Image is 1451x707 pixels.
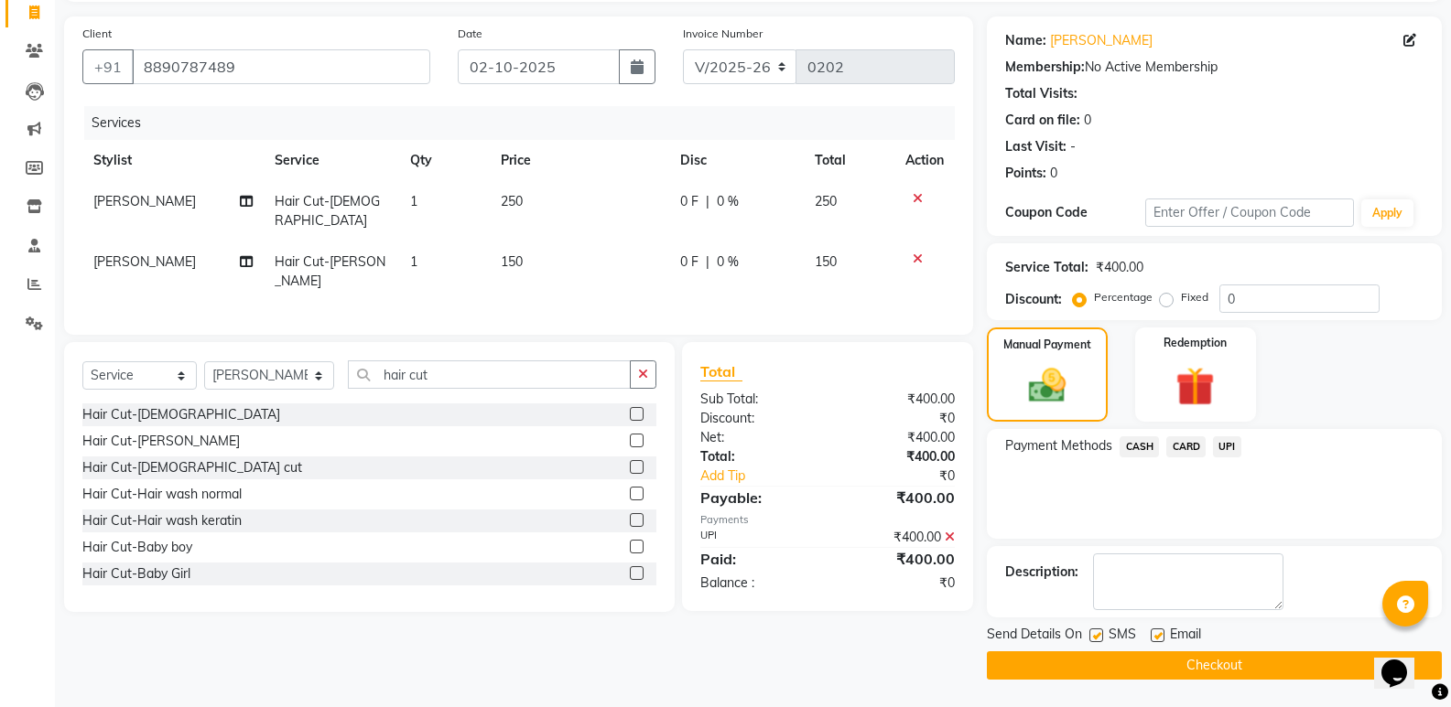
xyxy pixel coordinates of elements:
[687,487,828,509] div: Payable:
[1005,436,1112,455] span: Payment Methods
[706,192,709,211] span: |
[348,360,631,389] input: Search or Scan
[815,253,837,270] span: 150
[815,193,837,209] span: 250
[1120,436,1159,457] span: CASH
[1084,111,1091,130] div: 0
[680,192,698,211] span: 0 F
[1181,289,1208,305] label: Fixed
[687,528,828,547] div: UPI
[410,193,417,209] span: 1
[687,466,851,486] a: Add Tip
[275,253,385,289] span: Hair Cut-[PERSON_NAME]
[1017,364,1077,407] img: _cash.svg
[1005,290,1062,309] div: Discount:
[828,390,969,409] div: ₹400.00
[93,253,196,270] span: [PERSON_NAME]
[82,485,242,504] div: Hair Cut-Hair wash normal
[1005,137,1067,156] div: Last Visit:
[501,193,523,209] span: 250
[669,140,805,181] th: Disc
[828,428,969,447] div: ₹400.00
[987,651,1442,680] button: Checkout
[1050,31,1153,50] a: [PERSON_NAME]
[1164,335,1227,351] label: Redemption
[687,548,828,570] div: Paid:
[82,140,264,181] th: Stylist
[687,409,828,428] div: Discount:
[132,49,430,84] input: Search by Name/Mobile/Email/Code
[1145,198,1354,227] input: Enter Offer / Coupon Code
[82,26,112,42] label: Client
[275,193,380,229] span: Hair Cut-[DEMOGRAPHIC_DATA]
[410,253,417,270] span: 1
[490,140,669,181] th: Price
[82,511,242,530] div: Hair Cut-Hair wash keratin
[1374,634,1433,689] iframe: chat widget
[1094,289,1153,305] label: Percentage
[706,252,709,272] span: |
[1005,58,1424,77] div: No Active Membership
[1213,436,1241,457] span: UPI
[717,252,739,272] span: 0 %
[1005,58,1085,77] div: Membership:
[1005,84,1077,103] div: Total Visits:
[82,432,240,451] div: Hair Cut-[PERSON_NAME]
[1070,137,1076,156] div: -
[1005,562,1078,582] div: Description:
[687,573,828,593] div: Balance :
[1361,199,1413,227] button: Apply
[851,466,969,486] div: ₹0
[1005,111,1080,130] div: Card on file:
[683,26,763,42] label: Invoice Number
[458,26,482,42] label: Date
[82,405,280,424] div: Hair Cut-[DEMOGRAPHIC_DATA]
[828,487,969,509] div: ₹400.00
[264,140,399,181] th: Service
[804,140,894,181] th: Total
[82,538,192,557] div: Hair Cut-Baby boy
[399,140,490,181] th: Qty
[501,253,523,270] span: 150
[1005,164,1046,183] div: Points:
[680,252,698,272] span: 0 F
[687,447,828,466] div: Total:
[717,192,739,211] span: 0 %
[1164,362,1227,411] img: _gift.svg
[1096,258,1143,277] div: ₹400.00
[93,193,196,209] span: [PERSON_NAME]
[828,528,969,547] div: ₹400.00
[82,49,134,84] button: +91
[1170,625,1201,648] span: Email
[894,140,955,181] th: Action
[82,564,190,584] div: Hair Cut-Baby Girl
[828,548,969,570] div: ₹400.00
[82,458,302,477] div: Hair Cut-[DEMOGRAPHIC_DATA] cut
[1005,258,1088,277] div: Service Total:
[687,390,828,409] div: Sub Total:
[1050,164,1057,183] div: 0
[1005,203,1144,222] div: Coupon Code
[828,409,969,428] div: ₹0
[1005,31,1046,50] div: Name:
[828,573,969,593] div: ₹0
[700,512,955,528] div: Payments
[687,428,828,447] div: Net:
[1109,625,1136,648] span: SMS
[828,447,969,466] div: ₹400.00
[1166,436,1206,457] span: CARD
[84,106,969,140] div: Services
[987,625,1082,648] span: Send Details On
[1003,337,1091,353] label: Manual Payment
[700,362,742,381] span: Total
